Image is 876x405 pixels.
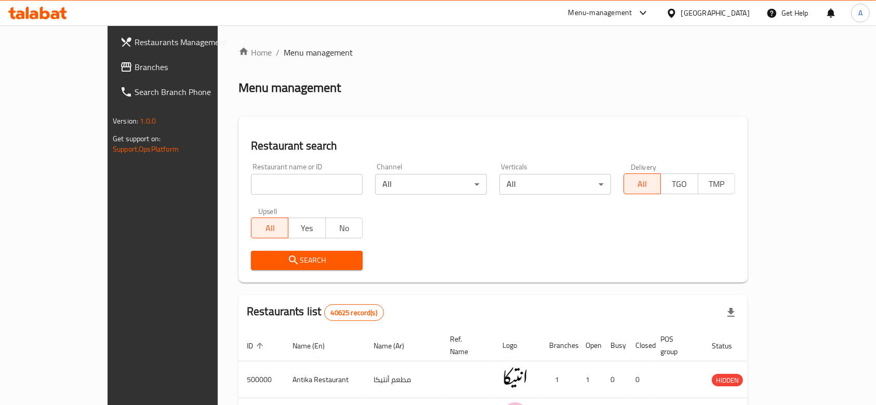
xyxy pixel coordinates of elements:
span: All [628,177,657,192]
span: POS group [660,333,691,358]
a: Support.OpsPlatform [113,142,179,156]
span: 40625 record(s) [325,308,383,318]
div: Total records count [324,304,384,321]
span: Name (En) [293,340,338,352]
span: Name (Ar) [374,340,418,352]
th: Busy [602,330,627,361]
span: All [256,221,284,236]
span: HIDDEN [712,374,743,386]
th: Open [577,330,602,361]
a: Restaurants Management [112,30,254,55]
td: مطعم أنتيكا [365,361,442,398]
span: Search Branch Phone [135,86,246,98]
span: Version: [113,114,138,128]
div: Menu-management [568,7,632,19]
span: 1.0.0 [140,114,156,128]
input: Search for restaurant name or ID.. [251,174,363,195]
span: Yes [293,221,321,236]
td: 500000 [238,361,284,398]
th: Logo [494,330,541,361]
label: Upsell [258,207,277,214]
a: Search Branch Phone [112,79,254,104]
nav: breadcrumb [238,46,748,59]
span: Restaurants Management [135,36,246,48]
span: ID [247,340,267,352]
th: Branches [541,330,577,361]
td: 0 [602,361,627,398]
td: Antika Restaurant [284,361,365,398]
span: Get support on: [113,132,161,145]
button: No [325,218,363,238]
td: 0 [627,361,652,398]
td: 1 [577,361,602,398]
h2: Menu management [238,79,341,96]
button: TGO [660,173,698,194]
span: Ref. Name [450,333,482,358]
a: Branches [112,55,254,79]
span: A [858,7,862,19]
div: [GEOGRAPHIC_DATA] [681,7,750,19]
span: TMP [702,177,731,192]
a: Home [238,46,272,59]
button: TMP [698,173,735,194]
h2: Restaurants list [247,304,384,321]
div: Export file [719,300,744,325]
button: Search [251,251,363,270]
span: Search [259,254,354,267]
td: 1 [541,361,577,398]
th: Closed [627,330,652,361]
div: All [375,174,487,195]
span: TGO [665,177,694,192]
label: Delivery [631,163,657,170]
h2: Restaurant search [251,138,735,154]
span: No [330,221,359,236]
button: All [251,218,288,238]
button: Yes [288,218,325,238]
li: / [276,46,280,59]
span: Branches [135,61,246,73]
button: All [623,173,661,194]
span: Status [712,340,746,352]
div: All [499,174,611,195]
span: Menu management [284,46,353,59]
img: Antika Restaurant [502,365,528,390]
